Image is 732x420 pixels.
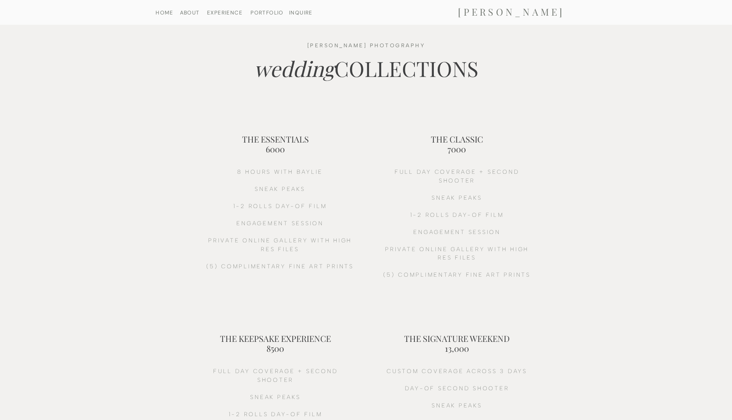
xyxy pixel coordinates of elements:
h2: 8 HOURS witH BAYLIE sneak peaks 1-2 ROLLS DAY-OF FILM ENGAGEMENT SESSION PRIVATE ONLINE GALLERY W... [202,168,358,305]
h3: [PERSON_NAME] PHOTOGRAPHY [280,41,453,50]
a: INQUIRE [287,10,315,15]
a: PORTFOLIO [247,10,287,15]
a: [PERSON_NAME] [435,6,588,19]
h2: THE CLASSIC 7000 [395,134,518,144]
h2: THE SIGNATURE WEEKEND 13,000 [395,333,518,344]
h2: full day coverage + second shooter sneak peaks 1-2 ROLLS DAY-OF FILM ENGAGEMENT SESSION PRIVATE O... [379,168,535,305]
a: ABOUT [170,10,209,15]
a: HOME [145,10,184,15]
h2: THE KEEPSAKE EXPERIENCE 8500 [213,333,337,344]
a: EXPERIENCE [205,10,244,15]
i: wedding [254,54,334,82]
h2: COLLECTIONS [167,53,565,96]
h2: THE ESSENTIALS 6000 [213,134,337,144]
